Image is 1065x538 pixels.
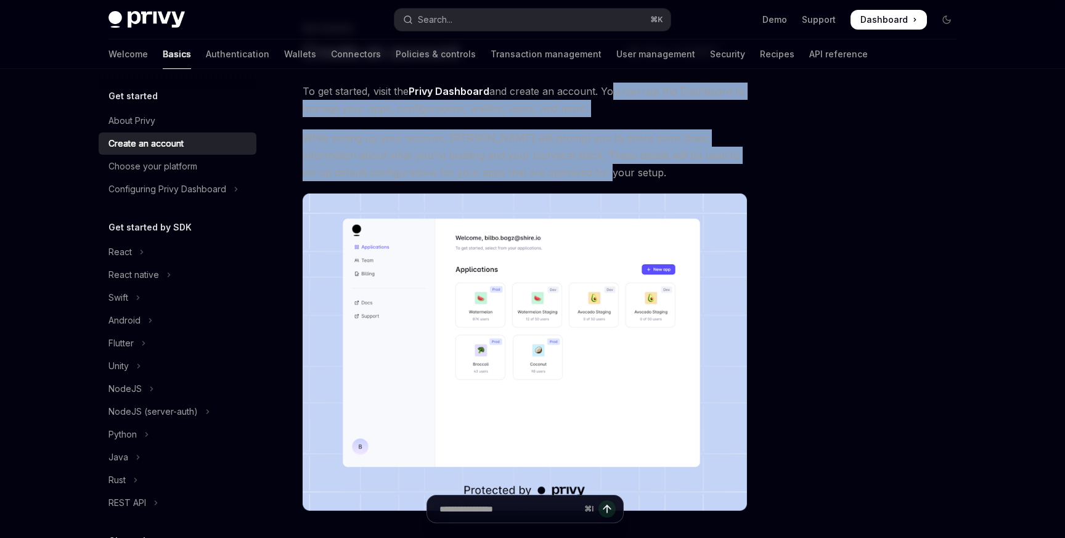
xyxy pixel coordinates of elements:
[99,423,256,446] button: Toggle Python section
[937,10,957,30] button: Toggle dark mode
[598,500,616,518] button: Send message
[394,9,671,31] button: Open search
[99,469,256,491] button: Toggle Rust section
[108,220,192,235] h5: Get started by SDK
[99,287,256,309] button: Toggle Swift section
[108,245,132,259] div: React
[108,427,137,442] div: Python
[409,85,489,98] a: Privy Dashboard
[108,290,128,305] div: Swift
[108,359,129,373] div: Unity
[396,39,476,69] a: Policies & controls
[99,132,256,155] a: Create an account
[108,336,134,351] div: Flutter
[99,378,256,400] button: Toggle NodeJS section
[99,401,256,423] button: Toggle NodeJS (server-auth) section
[108,267,159,282] div: React native
[331,39,381,69] a: Connectors
[616,39,695,69] a: User management
[99,110,256,132] a: About Privy
[99,492,256,514] button: Toggle REST API section
[491,39,602,69] a: Transaction management
[303,83,747,117] span: To get started, visit the and create an account. You can use the Dashboard to manage your apps, c...
[99,355,256,377] button: Toggle Unity section
[108,381,142,396] div: NodeJS
[860,14,908,26] span: Dashboard
[99,241,256,263] button: Toggle React section
[99,309,256,332] button: Toggle Android section
[108,473,126,487] div: Rust
[108,182,226,197] div: Configuring Privy Dashboard
[163,39,191,69] a: Basics
[99,155,256,177] a: Choose your platform
[108,39,148,69] a: Welcome
[809,39,868,69] a: API reference
[851,10,927,30] a: Dashboard
[760,39,794,69] a: Recipes
[206,39,269,69] a: Authentication
[99,178,256,200] button: Toggle Configuring Privy Dashboard section
[108,404,198,419] div: NodeJS (server-auth)
[99,446,256,468] button: Toggle Java section
[802,14,836,26] a: Support
[99,332,256,354] button: Toggle Flutter section
[108,159,197,174] div: Choose your platform
[284,39,316,69] a: Wallets
[108,495,146,510] div: REST API
[418,12,452,27] div: Search...
[108,313,141,328] div: Android
[108,11,185,28] img: dark logo
[108,89,158,104] h5: Get started
[303,194,747,511] img: images/Dash.png
[99,264,256,286] button: Toggle React native section
[710,39,745,69] a: Security
[108,450,128,465] div: Java
[439,495,579,523] input: Ask a question...
[762,14,787,26] a: Demo
[108,113,155,128] div: About Privy
[303,129,747,181] span: While setting up your account, [PERSON_NAME] will prompt you to share some basic information abou...
[108,136,184,151] div: Create an account
[650,15,663,25] span: ⌘ K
